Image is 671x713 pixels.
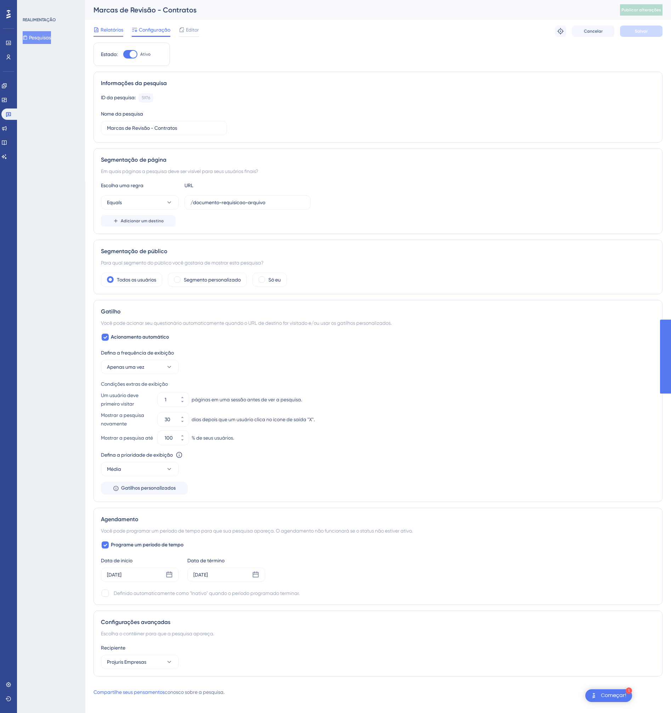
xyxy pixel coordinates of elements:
[184,181,262,190] div: URL
[140,51,150,57] span: Ativo
[184,275,241,284] label: Segmento personalizado
[107,570,121,579] div: [DATE]
[186,26,199,34] span: Editor
[268,275,281,284] label: Só eu
[101,644,655,652] div: Recipiente
[117,275,156,284] label: Todos os usuários
[620,26,663,37] button: Salvar
[101,181,179,190] div: Escolha uma regra
[101,527,655,535] div: Você pode programar um período de tempo para que sua pesquisa apareça. O agendamento não funciona...
[101,215,176,227] button: Adicionar um destino
[101,360,179,374] button: Apenas uma vez
[101,167,655,176] div: Em quais páginas a pesquisa deve ser visível para seus usuários finais?
[101,391,155,408] font: Um usuário deve primeiro visitar
[101,110,143,118] div: Nome da pesquisa
[121,484,176,492] span: Gatilhos personalizados
[101,349,655,357] div: Defina a frequência de exibição
[192,434,234,442] div: % de seus usuários.
[107,658,146,666] span: Projuris Empresas
[641,685,663,706] iframe: UserGuiding AI Assistant Launcher
[101,515,655,524] div: Agendamento
[29,33,51,42] font: Pesquisas
[107,363,144,371] span: Apenas uma vez
[23,17,56,23] div: REALIMENTAÇÃO
[101,434,155,442] div: Mostrar a pesquisa até
[107,465,121,473] span: Média
[191,199,305,206] input: yourwebsite.com/path
[101,411,154,428] font: Mostrar a pesquisa novamente
[101,618,655,626] div: Configurações avançadas
[93,688,224,696] div: conosco sobre a pesquisa.
[101,258,655,267] div: Para qual segmento do público você gostaria de mostrar esta pesquisa?
[621,7,661,13] span: Publicar alterações
[101,655,179,669] button: Projuris Empresas
[101,307,655,316] div: Gatilho
[626,687,632,694] div: 1
[187,556,265,565] div: Data de término
[101,319,655,327] div: Você pode acionar seu questionário automaticamente quando o URL de destino for visitado e/ou usar...
[111,541,183,549] span: Programe um período de tempo
[142,95,150,101] div: 5976
[101,50,118,59] div: Estado:
[101,451,173,459] div: Defina a prioridade de exibição
[23,31,51,44] button: Pesquisas
[101,247,655,256] div: Segmentação de público
[192,395,302,404] div: páginas em uma sessão antes de ver a pesquisa.
[193,570,208,579] div: [DATE]
[101,380,655,388] div: Condições extras de exibição
[93,5,602,15] div: Marcas de Revisão - Contratos
[101,93,136,102] div: ID da pesquisa:
[101,26,123,34] span: Relatórios
[111,333,169,341] span: Acionamento automático
[101,79,655,88] div: Informações da pesquisa
[590,691,598,700] img: texto alternativo de imagem do iniciador
[620,4,663,16] button: Publicar alterações
[139,26,170,34] span: Configuração
[192,415,315,424] div: dias depois que um usuário clica no ícone de saída "X".
[572,26,614,37] button: Cancelar
[635,28,648,34] span: Salvar
[101,629,655,638] div: Escolha o contêiner para que a pesquisa apareça.
[601,692,626,700] div: Começar!
[101,556,179,565] div: Data de início
[93,689,165,695] a: Compartilhe seus pensamentos
[107,198,122,207] span: Equals
[101,195,179,210] button: Equals
[585,689,632,702] div: Abra o Get Started! lista de verificação, módulos restantes: 1
[101,462,179,476] button: Média
[101,482,188,495] button: Gatilhos personalizados
[121,218,164,224] span: Adicionar um destino
[114,589,300,597] div: Definido automaticamente como "Inativo" quando o período programado terminar.
[101,156,655,164] div: Segmentação de página
[584,28,603,34] span: Cancelar
[107,124,221,132] input: Digite o nome da pesquisa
